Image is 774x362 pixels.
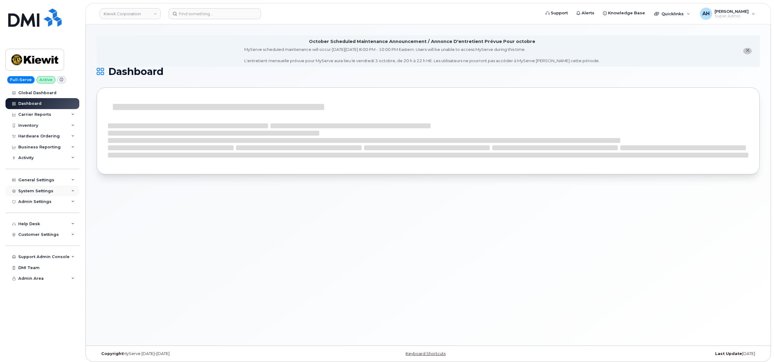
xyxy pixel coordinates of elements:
div: October Scheduled Maintenance Announcement / Annonce D'entretient Prévue Pour octobre [309,38,535,45]
strong: Copyright [101,351,123,356]
div: MyServe [DATE]–[DATE] [97,351,318,356]
span: Dashboard [108,67,163,76]
div: MyServe scheduled maintenance will occur [DATE][DATE] 8:00 PM - 10:00 PM Eastern. Users will be u... [244,47,600,64]
strong: Last Update [715,351,742,356]
button: close notification [743,48,752,54]
a: Keyboard Shortcuts [406,351,446,356]
div: [DATE] [539,351,760,356]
